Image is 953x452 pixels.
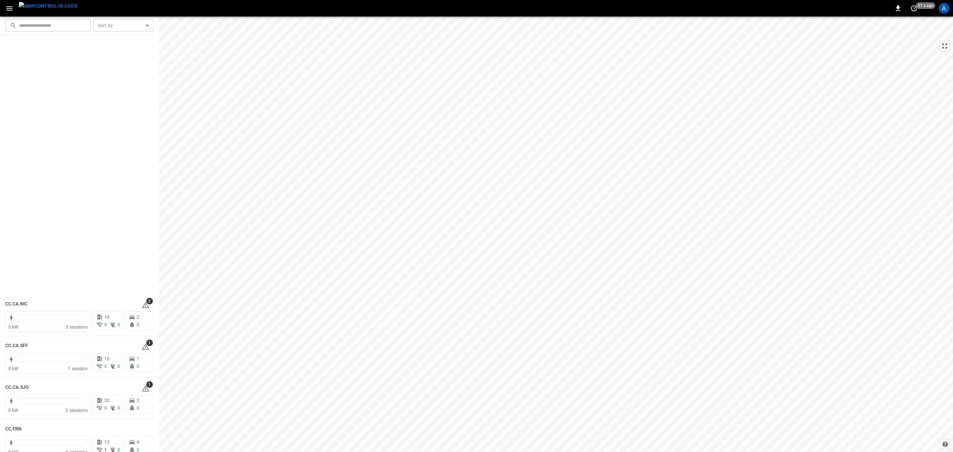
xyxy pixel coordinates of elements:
span: 0 [104,322,107,327]
span: 0 [104,405,107,411]
span: 1 [137,356,139,361]
span: 10 [104,314,110,320]
span: 0 [117,364,120,369]
span: 2 [137,398,139,403]
img: ampcontrol.io logo [19,2,77,10]
h6: CC.CA.SFF [5,342,28,349]
span: 2 [137,314,139,320]
span: 0 [137,322,139,327]
h6: CC.CA.SJO [5,384,29,391]
h6: CC.FRN [5,426,22,433]
span: 21 s ago [916,2,935,9]
h6: CC.CA.RIC [5,300,27,308]
span: 0 [104,364,107,369]
div: profile-icon [939,3,949,14]
span: 0 [137,405,139,411]
span: 3 sessions [66,324,88,330]
span: 1 [146,339,153,346]
span: 1 session [68,366,87,371]
span: 1 [146,381,153,388]
span: 0 [117,322,120,327]
span: 10 [104,356,110,361]
span: 0 [117,405,120,411]
span: 20 [104,398,110,403]
span: 2 sessions [66,408,88,413]
canvas: Map [159,17,953,452]
span: 13 [104,439,110,445]
span: 0 kW [8,366,19,371]
span: 4 [137,439,139,445]
span: 0 kW [8,324,19,330]
span: 2 [146,298,153,304]
button: set refresh interval [909,3,919,14]
span: 0 kW [8,408,19,413]
span: 0 [137,364,139,369]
